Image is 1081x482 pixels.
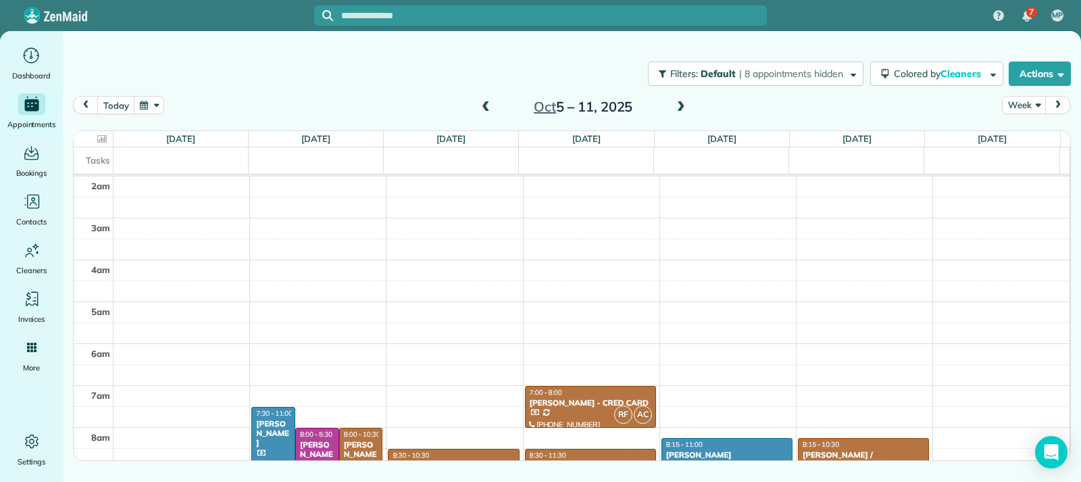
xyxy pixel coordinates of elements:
span: 8am [91,432,110,443]
a: [DATE] [166,133,195,144]
span: RF [614,406,632,424]
a: [DATE] [707,133,736,144]
span: 8:00 - 10:30 [344,430,380,439]
button: today [97,96,134,114]
a: [DATE] [572,133,601,144]
span: 2am [91,180,110,191]
a: [DATE] [978,133,1007,144]
a: Filters: Default | 8 appointments hidden [641,62,863,86]
span: Dashboard [12,69,51,82]
h2: 5 – 11, 2025 [499,99,668,114]
button: next [1045,96,1071,114]
span: 3am [91,222,110,233]
span: Bookings [16,166,47,180]
span: Tasks [86,155,110,166]
span: 8:30 - 10:30 [393,451,429,460]
a: [DATE] [301,133,330,144]
a: Cleaners [5,239,57,277]
span: Appointments [7,118,56,131]
a: Appointments [5,93,57,131]
span: Cleaners [940,68,984,80]
button: Filters: Default | 8 appointments hidden [648,62,863,86]
a: [DATE] [843,133,872,144]
span: More [23,361,40,375]
span: Settings [18,455,46,468]
div: Open Intercom Messenger [1035,436,1067,468]
span: 8:15 - 11:00 [666,440,703,449]
svg: Focus search [322,10,333,21]
span: 5am [91,306,110,317]
span: Oct [534,98,556,115]
span: 8:00 - 5:30 [300,430,332,439]
div: [PERSON_NAME] [665,450,788,460]
span: 4am [91,264,110,275]
span: 8:15 - 10:30 [803,440,839,449]
a: Invoices [5,288,57,326]
span: Colored by [894,68,986,80]
span: Default [701,68,736,80]
a: Settings [5,431,57,468]
button: Colored byCleaners [870,62,1003,86]
span: 7am [91,390,110,401]
span: | 8 appointments hidden [739,68,843,80]
span: 6am [91,348,110,359]
button: prev [73,96,99,114]
div: [PERSON_NAME] - CRED CARD [529,398,652,408]
div: [PERSON_NAME] - cred card [343,440,379,479]
a: Contacts [5,191,57,228]
span: 7:00 - 8:00 [530,388,562,397]
span: Contacts [16,215,47,228]
button: Actions [1009,62,1071,86]
div: [PERSON_NAME] [255,419,291,448]
div: [PERSON_NAME] [299,440,335,469]
span: AC [634,406,652,424]
a: Bookings [5,142,57,180]
span: 8:30 - 11:30 [530,451,566,460]
span: 7 [1029,7,1034,18]
span: Filters: [670,68,699,80]
a: [DATE] [436,133,466,144]
span: Cleaners [16,264,47,277]
span: MP [1052,10,1063,21]
div: 7 unread notifications [1013,1,1041,31]
button: Week [1002,96,1046,114]
span: 7:30 - 11:00 [256,409,293,418]
button: Focus search [314,10,333,21]
a: Dashboard [5,45,57,82]
div: [PERSON_NAME] / [PERSON_NAME] [802,450,925,470]
span: Invoices [18,312,45,326]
